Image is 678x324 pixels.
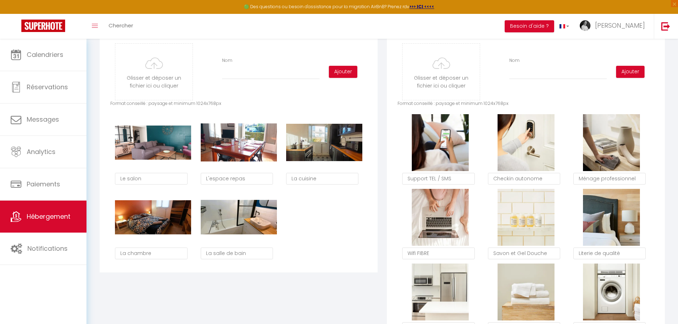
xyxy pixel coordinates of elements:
[109,22,133,29] span: Chercher
[103,14,138,39] a: Chercher
[27,115,59,124] span: Messages
[27,83,68,91] span: Réservations
[580,20,590,31] img: ...
[509,57,520,64] label: Nom
[21,20,65,32] img: Super Booking
[595,21,645,30] span: [PERSON_NAME]
[409,4,434,10] a: >>> ICI <<<<
[27,180,60,188] span: Paiements
[616,66,645,78] button: Ajouter
[27,147,56,156] span: Analytics
[110,100,367,107] p: Format conseillé : paysage et minimum 1024x768px
[661,22,670,31] img: logout
[505,20,554,32] button: Besoin d'aide ?
[222,57,232,64] label: Nom
[27,50,63,59] span: Calendriers
[398,100,654,107] p: Format conseillé : paysage et minimum 1024x768px
[574,14,654,39] a: ... [PERSON_NAME]
[329,66,357,78] button: Ajouter
[27,244,68,253] span: Notifications
[27,212,70,221] span: Hébergement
